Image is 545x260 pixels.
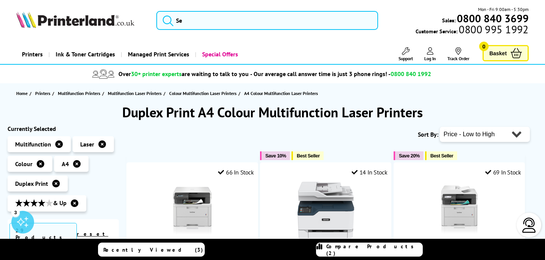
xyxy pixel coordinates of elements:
[62,160,69,168] span: A4
[316,243,423,257] a: Compare Products (2)
[485,168,521,176] div: 69 In Stock
[156,11,378,30] input: Se
[418,131,438,138] span: Sort By:
[297,232,354,240] a: Xerox C235
[522,218,537,233] img: user-headset-light.svg
[80,140,94,148] span: Laser
[352,168,387,176] div: 14 In Stock
[265,153,286,159] span: Save 10%
[108,89,162,97] span: Multifunction Laser Printers
[260,151,290,160] button: Save 10%
[479,42,489,51] span: 0
[399,47,413,61] a: Support
[195,45,244,64] a: Special Offers
[425,151,457,160] button: Best Seller
[35,89,52,97] a: Printers
[244,90,318,96] span: A4 Colour Multifunction Laser Printers
[442,17,456,24] span: Sales:
[250,70,431,78] span: - Our average call answer time is just 3 phone rings! -
[164,182,221,238] img: Brother DCP-L3520CDW
[391,70,431,78] span: 0800 840 1992
[457,11,529,25] b: 0800 840 3699
[326,243,422,257] span: Compare Products (2)
[297,153,320,159] span: Best Seller
[16,11,147,30] a: Printerland Logo
[35,89,50,97] span: Printers
[8,125,119,132] div: Currently Selected
[164,232,221,240] a: Brother DCP-L3520CDW
[58,89,100,97] span: Multifunction Printers
[431,182,488,238] img: Brother MFC-L3740CDW
[8,103,537,121] h1: Duplex Print A4 Colour Multifunction Laser Printers
[15,160,33,168] span: Colour
[56,45,115,64] span: Ink & Toner Cartridges
[483,45,529,61] a: Basket 0
[169,89,238,97] a: Colour Multifunction Laser Printers
[15,199,67,208] span: & Up
[118,70,249,78] span: Over are waiting to talk to you
[121,45,195,64] a: Managed Print Services
[11,208,20,216] div: 3
[16,89,30,97] a: Home
[77,230,112,245] a: reset filters
[98,243,205,257] a: Recently Viewed (3)
[15,180,48,187] span: Duplex Print
[458,26,528,33] span: 0800 995 1992
[478,6,529,13] span: Mon - Fri 9:00am - 5:30pm
[108,89,163,97] a: Multifunction Laser Printers
[16,45,48,64] a: Printers
[424,56,436,61] span: Log In
[424,47,436,61] a: Log In
[399,153,420,159] span: Save 20%
[447,47,469,61] a: Track Order
[399,56,413,61] span: Support
[16,11,134,28] img: Printerland Logo
[489,48,507,58] span: Basket
[131,70,182,78] span: 30+ printer experts
[416,26,528,35] span: Customer Service:
[394,151,424,160] button: Save 20%
[456,15,529,22] a: 0800 840 3699
[15,140,51,148] span: Multifunction
[431,232,488,240] a: Brother MFC-L3740CDW
[9,223,77,252] span: 29 Products Found
[48,45,121,64] a: Ink & Toner Cartridges
[291,151,324,160] button: Best Seller
[169,89,237,97] span: Colour Multifunction Laser Printers
[218,168,254,176] div: 66 In Stock
[430,153,453,159] span: Best Seller
[297,182,354,238] img: Xerox C235
[58,89,102,97] a: Multifunction Printers
[103,246,203,253] span: Recently Viewed (3)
